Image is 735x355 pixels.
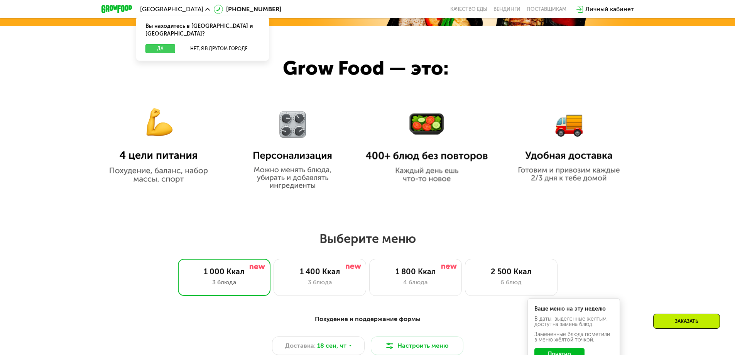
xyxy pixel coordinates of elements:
[585,5,634,14] div: Личный кабинет
[377,278,454,287] div: 4 блюда
[214,5,281,14] a: [PHONE_NUMBER]
[186,278,262,287] div: 3 блюда
[145,44,175,53] button: Да
[317,341,346,350] span: 18 сен, чт
[653,314,720,329] div: Заказать
[285,341,316,350] span: Доставка:
[527,6,566,12] div: поставщикам
[377,267,454,276] div: 1 800 Ккал
[473,278,549,287] div: 6 блюд
[282,267,358,276] div: 1 400 Ккал
[178,44,260,53] button: Нет, я в другом городе
[473,267,549,276] div: 2 500 Ккал
[25,231,710,246] h2: Выберите меню
[283,54,478,83] div: Grow Food — это:
[371,336,463,355] button: Настроить меню
[282,278,358,287] div: 3 блюда
[139,314,596,324] div: Похудение и поддержание формы
[450,6,487,12] a: Качество еды
[534,332,613,343] div: Заменённые блюда пометили в меню жёлтой точкой.
[136,16,269,44] div: Вы находитесь в [GEOGRAPHIC_DATA] и [GEOGRAPHIC_DATA]?
[493,6,520,12] a: Вендинги
[534,316,613,327] div: В даты, выделенные желтым, доступна замена блюд.
[140,6,203,12] span: [GEOGRAPHIC_DATA]
[534,306,613,312] div: Ваше меню на эту неделю
[186,267,262,276] div: 1 000 Ккал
